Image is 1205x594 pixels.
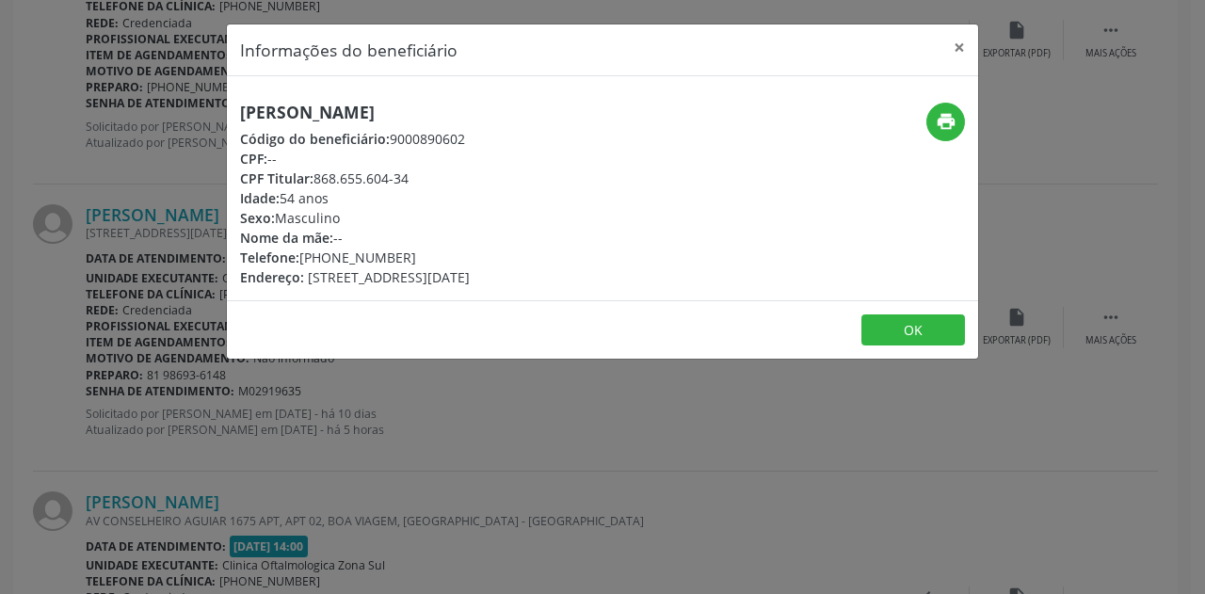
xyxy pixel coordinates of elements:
[240,248,470,267] div: [PHONE_NUMBER]
[240,169,313,187] span: CPF Titular:
[240,38,458,62] h5: Informações do beneficiário
[240,188,470,208] div: 54 anos
[240,129,470,149] div: 9000890602
[308,268,470,286] span: [STREET_ADDRESS][DATE]
[240,249,299,266] span: Telefone:
[240,149,470,169] div: --
[240,228,470,248] div: --
[240,209,275,227] span: Sexo:
[940,24,978,71] button: Close
[240,229,333,247] span: Nome da mãe:
[240,268,304,286] span: Endereço:
[240,208,470,228] div: Masculino
[240,130,390,148] span: Código do beneficiário:
[240,150,267,168] span: CPF:
[240,169,470,188] div: 868.655.604-34
[936,111,956,132] i: print
[240,103,470,122] h5: [PERSON_NAME]
[926,103,965,141] button: print
[861,314,965,346] button: OK
[240,189,280,207] span: Idade:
